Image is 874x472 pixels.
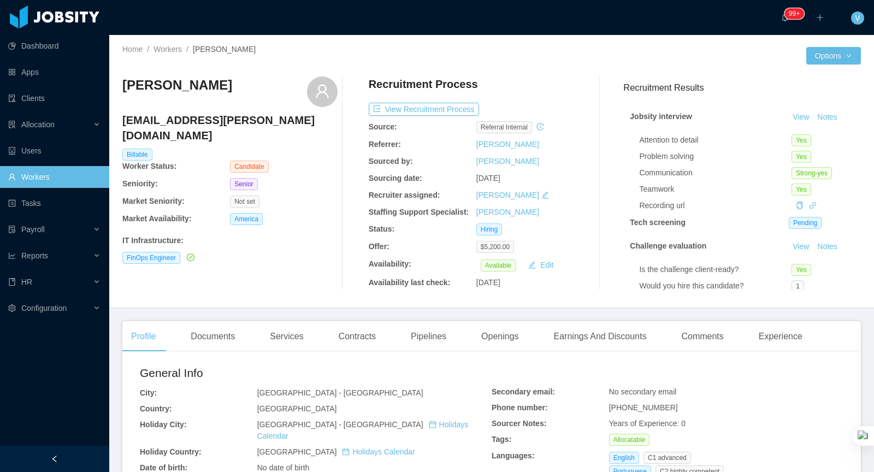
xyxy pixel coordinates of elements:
[789,217,822,229] span: Pending
[8,166,101,188] a: icon: userWorkers
[792,151,811,163] span: Yes
[140,447,202,456] b: Holiday Country:
[609,434,650,446] span: Allocatable
[476,208,539,216] a: [PERSON_NAME]
[792,280,804,292] span: 1
[8,192,101,214] a: icon: profileTasks
[182,321,244,352] div: Documents
[21,225,45,234] span: Payroll
[257,404,337,413] span: [GEOGRAPHIC_DATA]
[806,47,861,64] button: Optionsicon: down
[630,112,692,121] strong: Jobsity interview
[789,242,813,251] a: View
[187,253,194,261] i: icon: check-circle
[230,213,263,225] span: America
[230,161,269,173] span: Candidate
[140,364,492,382] h2: General Info
[623,81,861,95] h3: Recruitment Results
[122,162,176,170] b: Worker Status:
[153,45,182,54] a: Workers
[369,174,422,182] b: Sourcing date:
[8,121,16,128] i: icon: solution
[789,113,813,121] a: View
[122,45,143,54] a: Home
[186,45,188,54] span: /
[750,321,811,352] div: Experience
[796,200,804,211] div: Copy
[630,241,706,250] strong: Challenge evaluation
[122,236,184,245] b: IT Infrastructure :
[21,120,55,129] span: Allocation
[8,304,16,312] i: icon: setting
[609,387,677,396] span: No secondary email
[330,321,385,352] div: Contracts
[792,167,832,179] span: Strong-yes
[639,264,792,275] div: Is the challenge client-ready?
[855,11,860,25] span: V
[796,202,804,209] i: icon: copy
[122,252,180,264] span: FinOps Engineer
[492,387,555,396] b: Secondary email:
[369,259,411,268] b: Availability:
[140,420,187,429] b: Holiday City:
[784,8,804,19] sup: 912
[122,179,158,188] b: Seniority:
[639,280,792,292] div: Would you hire this candidate?
[21,251,48,260] span: Reports
[639,200,792,211] div: Recording url
[8,61,101,83] a: icon: appstoreApps
[524,258,558,272] button: icon: editEdit
[261,321,312,352] div: Services
[369,191,440,199] b: Recruiter assigned:
[8,35,101,57] a: icon: pie-chartDashboard
[257,420,469,440] a: icon: calendarHolidays Calendar
[476,174,500,182] span: [DATE]
[492,435,511,444] b: Tags:
[492,403,548,412] b: Phone number:
[8,87,101,109] a: icon: auditClients
[492,419,546,428] b: Sourcer Notes:
[609,419,686,428] span: Years of Experience: 0
[809,201,817,210] a: icon: link
[342,448,350,456] i: icon: calendar
[473,321,528,352] div: Openings
[369,105,479,114] a: icon: exportView Recruitment Process
[369,157,413,166] b: Sourced by:
[609,403,678,412] span: [PHONE_NUMBER]
[402,321,455,352] div: Pipelines
[369,278,451,287] b: Availability last check:
[643,452,691,464] span: C1 advanced
[809,202,817,209] i: icon: link
[476,223,502,235] span: Hiring
[8,140,101,162] a: icon: robotUsers
[639,134,792,146] div: Attention to detail
[545,321,655,352] div: Earnings And Discounts
[541,191,549,199] i: icon: edit
[672,321,732,352] div: Comments
[369,225,394,233] b: Status:
[369,122,397,131] b: Source:
[639,167,792,179] div: Communication
[476,157,539,166] a: [PERSON_NAME]
[21,278,32,286] span: HR
[257,447,415,456] span: [GEOGRAPHIC_DATA]
[369,208,469,216] b: Staffing Support Specialist:
[609,452,639,464] span: English
[492,451,535,460] b: Languages:
[476,140,539,149] a: [PERSON_NAME]
[476,121,532,133] span: Referral internal
[193,45,256,54] span: [PERSON_NAME]
[476,191,539,199] a: [PERSON_NAME]
[8,252,16,259] i: icon: line-chart
[185,253,194,262] a: icon: check-circle
[122,149,152,161] span: Billable
[813,111,842,124] button: Notes
[230,178,258,190] span: Senior
[257,388,423,397] span: [GEOGRAPHIC_DATA] - [GEOGRAPHIC_DATA]
[147,45,149,54] span: /
[369,76,478,92] h4: Recruitment Process
[429,421,436,428] i: icon: calendar
[476,241,514,253] span: $5,200.00
[122,76,232,94] h3: [PERSON_NAME]
[122,197,185,205] b: Market Seniority:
